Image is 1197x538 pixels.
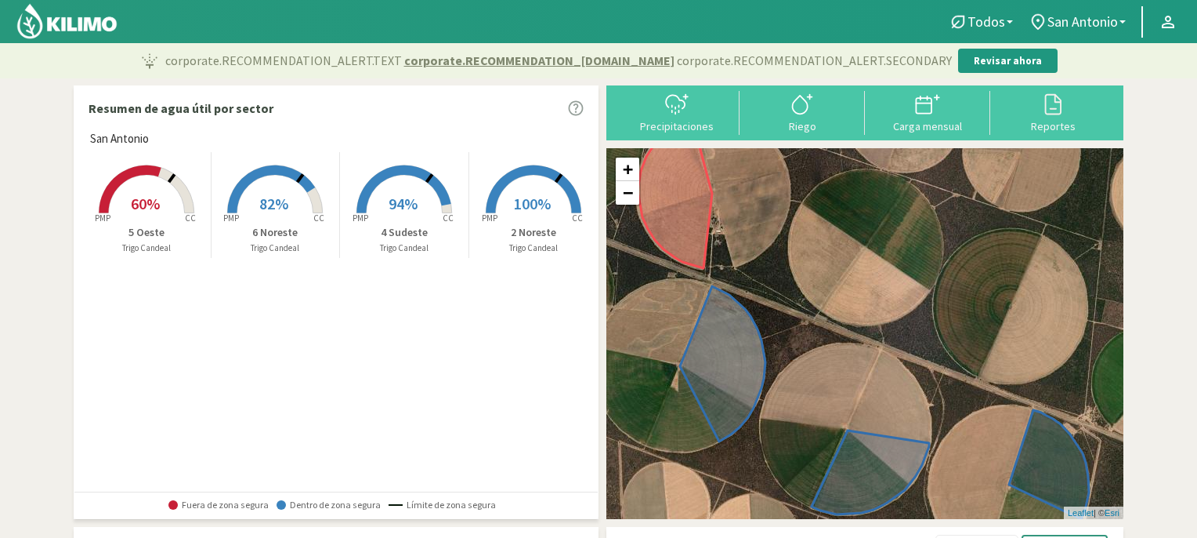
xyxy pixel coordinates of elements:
[1068,508,1094,518] a: Leaflet
[259,194,288,213] span: 82%
[677,51,952,70] span: corporate.RECOMMENDATION_ALERT.SECONDARY
[990,91,1116,133] button: Reportes
[995,121,1111,132] div: Reportes
[212,224,340,241] p: 6 Noreste
[572,213,583,224] tspan: CC
[514,194,551,213] span: 100%
[974,53,1042,69] p: Revisar ahora
[1105,508,1119,518] a: Esri
[870,121,985,132] div: Carga mensual
[744,121,860,132] div: Riego
[131,194,160,213] span: 60%
[443,213,454,224] tspan: CC
[16,2,118,40] img: Kilimo
[469,242,598,255] p: Trigo Candeal
[212,242,340,255] p: Trigo Candeal
[482,213,497,224] tspan: PMP
[967,13,1005,30] span: Todos
[619,121,735,132] div: Precipitaciones
[168,500,269,511] span: Fuera de zona segura
[404,51,674,70] span: corporate.RECOMMENDATION_[DOMAIN_NAME]
[90,130,149,148] span: San Antonio
[616,158,639,181] a: Zoom in
[865,91,990,133] button: Carga mensual
[740,91,865,133] button: Riego
[1047,13,1118,30] span: San Antonio
[353,213,368,224] tspan: PMP
[95,213,110,224] tspan: PMP
[185,213,196,224] tspan: CC
[89,99,273,118] p: Resumen de agua útil por sector
[165,51,952,70] p: corporate.RECOMMENDATION_ALERT.TEXT
[82,224,211,241] p: 5 Oeste
[340,242,468,255] p: Trigo Candeal
[82,242,211,255] p: Trigo Candeal
[614,91,740,133] button: Precipitaciones
[223,213,239,224] tspan: PMP
[340,224,468,241] p: 4 Sudeste
[958,49,1058,74] button: Revisar ahora
[389,500,496,511] span: Límite de zona segura
[616,181,639,205] a: Zoom out
[389,194,418,213] span: 94%
[1064,507,1123,520] div: | ©
[314,213,325,224] tspan: CC
[277,500,381,511] span: Dentro de zona segura
[469,224,598,241] p: 2 Noreste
